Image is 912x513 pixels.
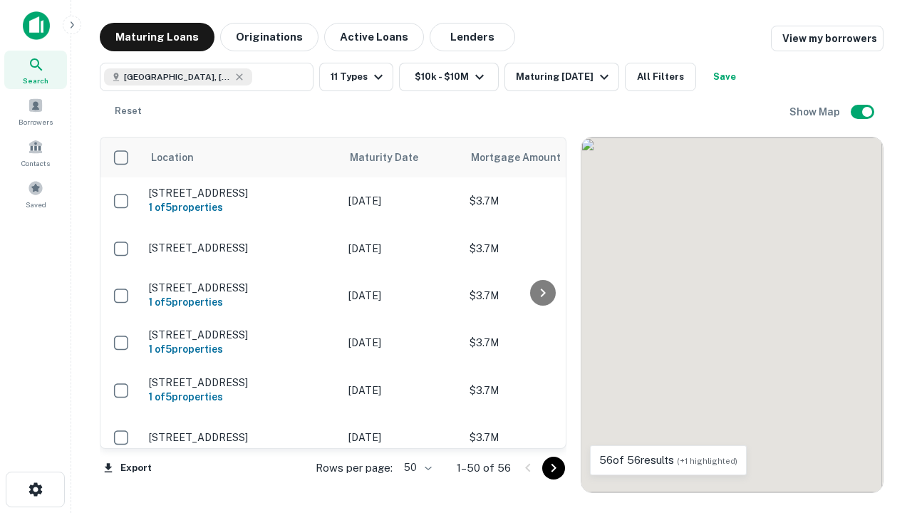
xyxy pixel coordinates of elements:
[150,149,194,166] span: Location
[504,63,619,91] button: Maturing [DATE]
[149,199,334,215] h6: 1 of 5 properties
[4,92,67,130] a: Borrowers
[149,187,334,199] p: [STREET_ADDRESS]
[470,288,612,304] p: $3.7M
[430,23,515,51] button: Lenders
[23,11,50,40] img: capitalize-icon.png
[149,281,334,294] p: [STREET_ADDRESS]
[348,335,455,351] p: [DATE]
[462,138,619,177] th: Mortgage Amount
[348,383,455,398] p: [DATE]
[350,149,437,166] span: Maturity Date
[457,460,511,477] p: 1–50 of 56
[316,460,393,477] p: Rows per page:
[4,133,67,172] a: Contacts
[470,241,612,256] p: $3.7M
[4,51,67,89] a: Search
[4,175,67,213] a: Saved
[149,376,334,389] p: [STREET_ADDRESS]
[220,23,318,51] button: Originations
[319,63,393,91] button: 11 Types
[142,138,341,177] th: Location
[771,26,883,51] a: View my borrowers
[149,294,334,310] h6: 1 of 5 properties
[677,457,737,465] span: (+1 highlighted)
[841,353,912,422] iframe: Chat Widget
[23,75,48,86] span: Search
[702,63,747,91] button: Save your search to get updates of matches that match your search criteria.
[625,63,696,91] button: All Filters
[470,383,612,398] p: $3.7M
[341,138,462,177] th: Maturity Date
[470,335,612,351] p: $3.7M
[105,97,151,125] button: Reset
[124,71,231,83] span: [GEOGRAPHIC_DATA], [GEOGRAPHIC_DATA]
[471,149,579,166] span: Mortgage Amount
[348,430,455,445] p: [DATE]
[100,457,155,479] button: Export
[149,328,334,341] p: [STREET_ADDRESS]
[26,199,46,210] span: Saved
[348,241,455,256] p: [DATE]
[149,341,334,357] h6: 1 of 5 properties
[21,157,50,169] span: Contacts
[324,23,424,51] button: Active Loans
[149,431,334,444] p: [STREET_ADDRESS]
[149,242,334,254] p: [STREET_ADDRESS]
[348,193,455,209] p: [DATE]
[19,116,53,128] span: Borrowers
[581,138,883,492] div: 0 0
[398,457,434,478] div: 50
[516,68,613,85] div: Maturing [DATE]
[348,288,455,304] p: [DATE]
[542,457,565,480] button: Go to next page
[100,23,214,51] button: Maturing Loans
[149,389,334,405] h6: 1 of 5 properties
[599,452,737,469] p: 56 of 56 results
[789,104,842,120] h6: Show Map
[470,430,612,445] p: $3.7M
[470,193,612,209] p: $3.7M
[399,63,499,91] button: $10k - $10M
